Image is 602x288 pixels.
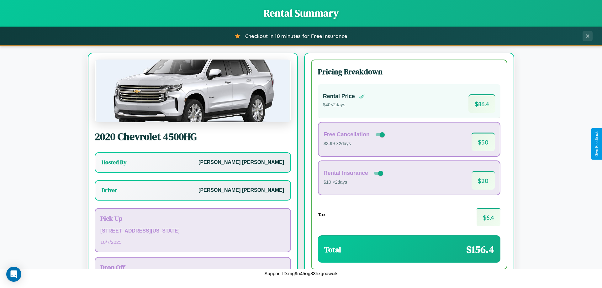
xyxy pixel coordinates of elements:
p: Support ID: mg9n45og83hxgoawcik [264,269,338,278]
h3: Total [324,244,341,255]
h2: 2020 Chevrolet 4500HG [95,130,291,144]
span: Checkout in 10 minutes for Free Insurance [245,33,347,39]
span: $ 50 [472,133,495,151]
img: Chevrolet 4500HG [95,60,291,122]
h3: Drop Off [100,263,285,272]
h3: Hosted By [102,159,126,166]
h4: Tax [318,212,326,217]
p: [PERSON_NAME] [PERSON_NAME] [198,186,284,195]
h3: Driver [102,186,117,194]
h4: Free Cancellation [324,131,370,138]
p: $3.99 × 2 days [324,140,386,148]
span: $ 6.4 [477,208,500,226]
span: $ 20 [472,171,495,190]
div: Give Feedback [594,131,599,157]
span: $ 156.4 [466,243,494,256]
div: Open Intercom Messenger [6,267,21,282]
h1: Rental Summary [6,6,596,20]
h4: Rental Price [323,93,355,100]
span: $ 86.4 [468,94,495,113]
h3: Pick Up [100,214,285,223]
p: [STREET_ADDRESS][US_STATE] [100,227,285,236]
p: $ 40 × 2 days [323,101,365,109]
h3: Pricing Breakdown [318,66,500,77]
p: [PERSON_NAME] [PERSON_NAME] [198,158,284,167]
p: $10 × 2 days [324,178,384,186]
h4: Rental Insurance [324,170,368,176]
p: 10 / 7 / 2025 [100,238,285,246]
